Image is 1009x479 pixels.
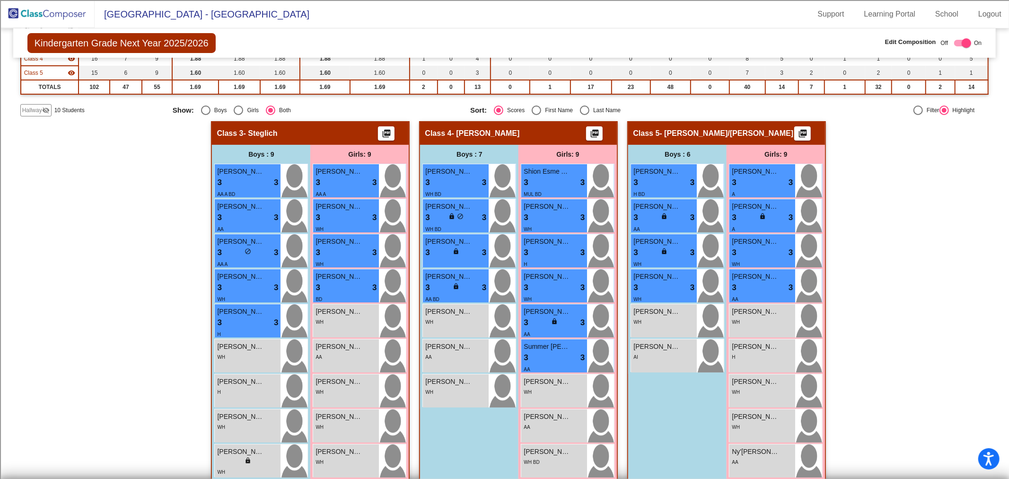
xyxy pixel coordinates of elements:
div: SAVE AND GO HOME [4,228,1005,237]
span: Edit Composition [885,37,936,47]
td: 5 [955,52,989,66]
mat-icon: picture_as_pdf [589,129,600,142]
span: Sort: [470,106,487,115]
td: 2 [798,66,825,80]
span: 3 [482,282,486,294]
span: 3 [482,247,486,259]
span: 3 [732,282,736,294]
div: MOVE [4,271,1005,279]
div: Download [4,107,1005,116]
mat-icon: visibility [68,55,75,62]
td: 0 [691,66,729,80]
td: 9 [142,52,172,66]
span: 3 [482,177,486,189]
span: Off [941,39,948,47]
span: WH [425,319,433,325]
span: 3 [524,352,528,364]
span: Kindergarten Grade Next Year 2025/2026 [27,33,216,53]
div: Television/Radio [4,167,1005,176]
td: 0 [438,66,465,80]
span: [PERSON_NAME] [217,342,264,352]
div: DELETE [4,237,1005,245]
td: 1 [926,66,955,80]
td: 2 [865,66,892,80]
span: 3 [524,177,528,189]
td: 3 [765,66,798,80]
span: WH [316,227,324,232]
span: 3 [372,177,377,189]
span: 3 [217,212,221,224]
div: BOOK [4,296,1005,305]
td: 1 [825,80,865,94]
span: [PERSON_NAME] [PERSON_NAME] [524,272,571,282]
span: lock [453,283,459,290]
span: AA [425,355,431,360]
td: 13 [465,80,491,94]
span: [PERSON_NAME] [732,202,779,212]
div: SAVE [4,288,1005,296]
span: lock [759,213,766,220]
span: 3 [732,212,736,224]
td: 0 [491,80,529,94]
span: AA BD [425,297,439,302]
span: [PERSON_NAME] [425,167,473,177]
td: 0 [926,52,955,66]
span: Shion Esme Arai [524,167,571,177]
td: 0 [798,52,825,66]
span: H [217,390,220,395]
span: [PERSON_NAME] [PERSON_NAME] [524,237,571,247]
td: 0 [691,52,729,66]
div: Girls: 9 [518,145,617,164]
div: Print [4,116,1005,124]
td: 1.60 [300,66,350,80]
td: 7 [729,66,765,80]
td: 0 [491,66,529,80]
td: 7 [110,52,142,66]
span: WH [217,297,225,302]
span: 3 [372,282,377,294]
span: [PERSON_NAME] [425,307,473,317]
mat-radio-group: Select an option [470,106,761,115]
span: AA [217,227,223,232]
td: 1.69 [350,80,410,94]
span: lock [453,248,459,255]
span: 3 [274,317,278,329]
div: First Name [541,106,573,115]
td: 55 [142,80,172,94]
td: 7 [798,80,825,94]
div: TODO: put dlg title [4,184,1005,193]
div: This outline has no content. Would you like to delete it? [4,220,1005,228]
span: 3 [580,247,585,259]
span: [PERSON_NAME] [633,342,681,352]
input: Search outlines [4,12,88,22]
span: AA [633,227,640,232]
td: 0 [570,66,612,80]
span: [PERSON_NAME] [732,307,779,317]
span: - [PERSON_NAME] [452,129,520,138]
td: 1 [955,66,989,80]
span: 3 [789,247,793,259]
div: Move To ... [4,39,1005,48]
span: do_not_disturb_alt [457,213,464,220]
button: Print Students Details [794,126,811,141]
span: AA [524,332,530,337]
span: 3 [274,212,278,224]
div: Scores [503,106,525,115]
td: 32 [865,80,892,94]
span: 3 [690,177,694,189]
div: Highlight [949,106,975,115]
span: lock [661,248,667,255]
div: Magazine [4,150,1005,159]
span: 3 [274,282,278,294]
span: 3 [372,247,377,259]
span: H [732,355,735,360]
span: do_not_disturb_alt [245,248,251,255]
span: 3 [732,177,736,189]
span: A [732,227,735,232]
div: Search for Source [4,133,1005,142]
span: [PERSON_NAME] [PERSON_NAME]- [PERSON_NAME] [217,307,264,317]
span: 3 [524,247,528,259]
td: 4 [465,52,491,66]
span: 3 [690,282,694,294]
span: [PERSON_NAME] [217,377,264,387]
